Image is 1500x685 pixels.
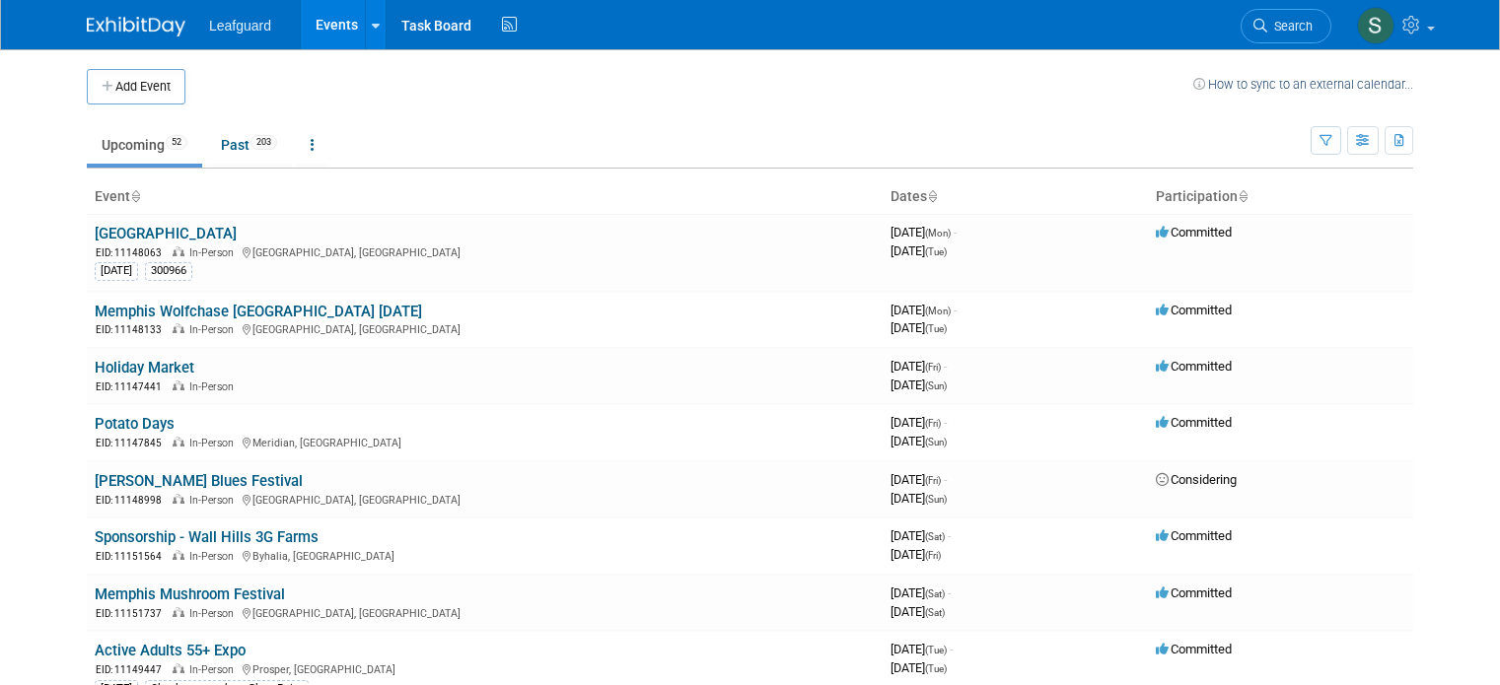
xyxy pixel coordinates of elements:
span: [DATE] [891,660,947,675]
span: In-Person [189,494,240,507]
a: Holiday Market [95,359,194,377]
div: [GEOGRAPHIC_DATA], [GEOGRAPHIC_DATA] [95,604,875,621]
span: [DATE] [891,415,947,430]
span: - [944,359,947,374]
a: [PERSON_NAME] Blues Festival [95,472,303,490]
img: ExhibitDay [87,17,185,36]
span: (Sat) [925,588,945,599]
span: (Sun) [925,380,947,391]
a: Potato Days [95,415,175,433]
img: In-Person Event [173,323,184,333]
span: Committed [1156,642,1232,656]
span: Committed [1156,303,1232,317]
a: Sort by Start Date [927,188,937,204]
span: In-Person [189,323,240,336]
a: Past203 [206,126,292,164]
span: [DATE] [891,528,951,543]
span: - [954,225,957,240]
span: [DATE] [891,547,941,562]
th: Event [87,180,883,214]
span: [DATE] [891,243,947,258]
span: EID: 11147441 [96,381,170,392]
span: [DATE] [891,585,951,600]
span: (Sat) [925,607,945,618]
span: Leafguard [209,18,271,34]
span: EID: 11148133 [96,324,170,335]
div: Prosper, [GEOGRAPHIC_DATA] [95,660,875,677]
span: Committed [1156,415,1232,430]
span: - [954,303,957,317]
span: [DATE] [891,434,947,448]
span: [DATE] [891,642,953,656]
th: Participation [1148,180,1413,214]
span: [DATE] [891,472,947,487]
span: [DATE] [891,303,957,317]
img: Stephanie Luke [1357,7,1394,44]
span: Considering [1156,472,1237,487]
span: [DATE] [891,491,947,506]
span: [DATE] [891,359,947,374]
span: 203 [250,135,277,150]
span: EID: 11148998 [96,495,170,506]
span: Committed [1156,225,1232,240]
span: EID: 11151737 [96,608,170,619]
img: In-Person Event [173,380,184,390]
span: Committed [1156,359,1232,374]
span: (Tue) [925,246,947,257]
span: (Fri) [925,362,941,373]
div: Byhalia, [GEOGRAPHIC_DATA] [95,547,875,564]
img: In-Person Event [173,437,184,446]
span: - [950,642,953,656]
a: Sponsorship - Wall Hills 3G Farms [95,528,319,546]
th: Dates [883,180,1148,214]
a: [GEOGRAPHIC_DATA] [95,225,237,242]
span: In-Person [189,550,240,563]
div: [GEOGRAPHIC_DATA], [GEOGRAPHIC_DATA] [95,243,875,260]
div: [GEOGRAPHIC_DATA], [GEOGRAPHIC_DATA] [95,491,875,508]
a: Search [1241,9,1331,43]
span: EID: 11148063 [96,247,170,258]
span: - [948,585,951,600]
span: EID: 11151564 [96,551,170,562]
span: In-Person [189,437,240,449]
img: In-Person Event [173,494,184,504]
span: - [948,528,951,543]
span: [DATE] [891,320,947,335]
span: (Tue) [925,663,947,674]
div: 300966 [145,262,192,280]
span: (Sun) [925,494,947,505]
span: [DATE] [891,604,945,619]
span: In-Person [189,663,240,676]
span: (Sun) [925,437,947,447]
span: 52 [166,135,187,150]
span: (Tue) [925,323,947,334]
img: In-Person Event [173,607,184,617]
a: Memphis Mushroom Festival [95,585,285,603]
div: [GEOGRAPHIC_DATA], [GEOGRAPHIC_DATA] [95,320,875,337]
span: (Fri) [925,475,941,486]
img: In-Person Event [173,246,184,256]
span: (Fri) [925,418,941,429]
span: Committed [1156,528,1232,543]
span: EID: 11149447 [96,664,170,675]
a: Sort by Event Name [130,188,140,204]
button: Add Event [87,69,185,104]
span: (Sat) [925,531,945,542]
div: [DATE] [95,262,138,280]
a: Sort by Participation Type [1238,188,1248,204]
img: In-Person Event [173,550,184,560]
span: - [944,472,947,487]
span: (Fri) [925,550,941,561]
span: [DATE] [891,225,957,240]
span: EID: 11147845 [96,438,170,448]
img: In-Person Event [173,663,184,673]
span: (Tue) [925,645,947,655]
span: In-Person [189,246,240,259]
a: How to sync to an external calendar... [1193,77,1413,92]
span: - [944,415,947,430]
span: Search [1267,19,1313,34]
a: Memphis Wolfchase [GEOGRAPHIC_DATA] [DATE] [95,303,422,320]
span: (Mon) [925,228,951,239]
span: (Mon) [925,306,951,316]
a: Active Adults 55+ Expo [95,642,246,659]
